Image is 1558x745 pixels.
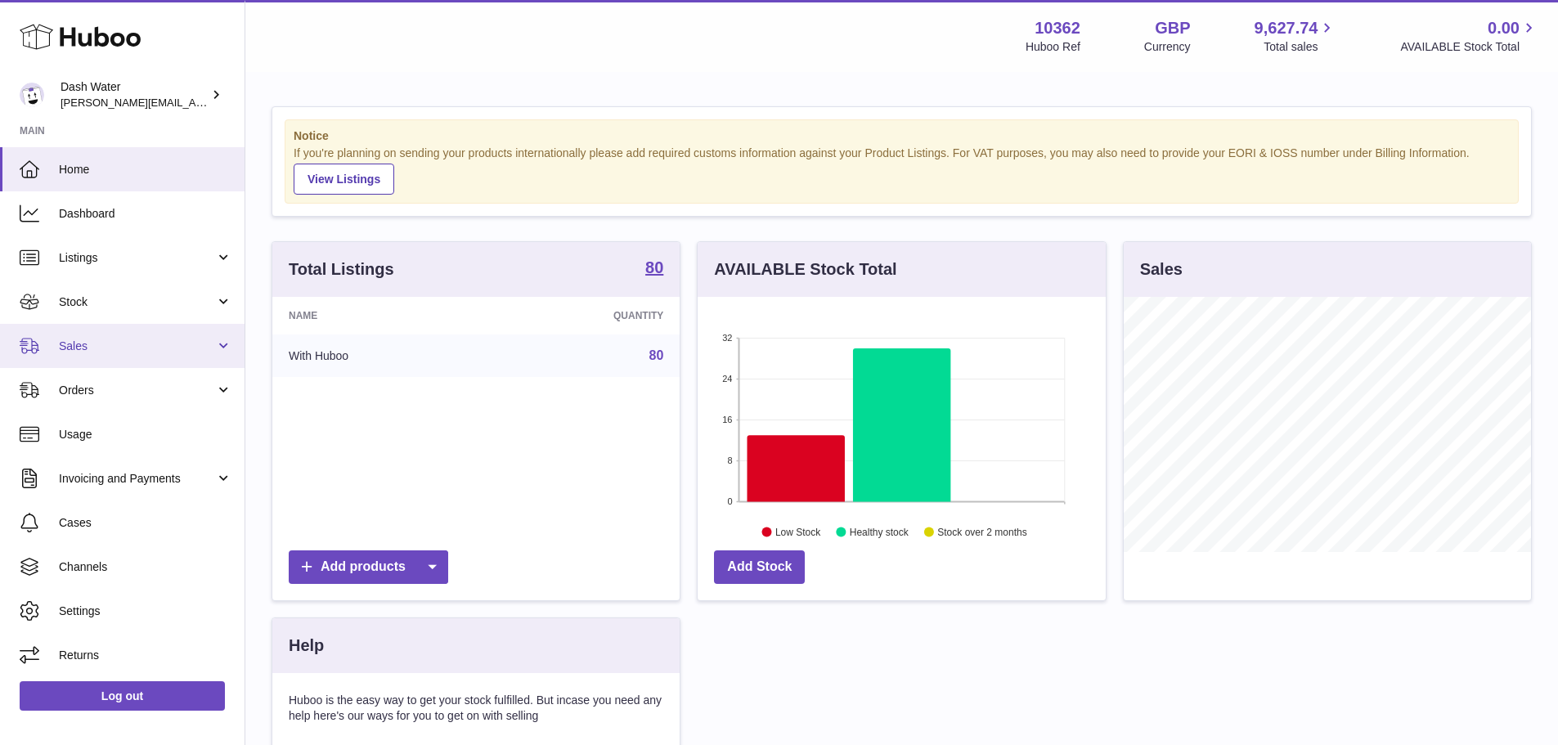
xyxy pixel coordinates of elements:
[645,259,663,279] a: 80
[294,146,1510,195] div: If you're planning on sending your products internationally please add required customs informati...
[61,79,208,110] div: Dash Water
[59,604,232,619] span: Settings
[1140,258,1183,280] h3: Sales
[714,550,805,584] a: Add Stock
[1035,17,1080,39] strong: 10362
[289,550,448,584] a: Add products
[1155,17,1190,39] strong: GBP
[59,648,232,663] span: Returns
[1264,39,1336,55] span: Total sales
[272,334,487,377] td: With Huboo
[59,250,215,266] span: Listings
[294,128,1510,144] strong: Notice
[59,339,215,354] span: Sales
[1400,39,1538,55] span: AVAILABLE Stock Total
[272,297,487,334] th: Name
[728,496,733,506] text: 0
[59,471,215,487] span: Invoicing and Payments
[20,83,44,107] img: james@dash-water.com
[728,456,733,465] text: 8
[1255,17,1337,55] a: 9,627.74 Total sales
[61,96,328,109] span: [PERSON_NAME][EMAIL_ADDRESS][DOMAIN_NAME]
[1400,17,1538,55] a: 0.00 AVAILABLE Stock Total
[938,526,1027,537] text: Stock over 2 months
[723,374,733,384] text: 24
[59,427,232,442] span: Usage
[487,297,680,334] th: Quantity
[1255,17,1318,39] span: 9,627.74
[59,206,232,222] span: Dashboard
[649,348,664,362] a: 80
[723,415,733,424] text: 16
[20,681,225,711] a: Log out
[1026,39,1080,55] div: Huboo Ref
[289,258,394,280] h3: Total Listings
[59,162,232,177] span: Home
[289,635,324,657] h3: Help
[59,294,215,310] span: Stock
[775,526,821,537] text: Low Stock
[59,383,215,398] span: Orders
[850,526,909,537] text: Healthy stock
[1488,17,1520,39] span: 0.00
[59,515,232,531] span: Cases
[1144,39,1191,55] div: Currency
[714,258,896,280] h3: AVAILABLE Stock Total
[294,164,394,195] a: View Listings
[289,693,663,724] p: Huboo is the easy way to get your stock fulfilled. But incase you need any help here's our ways f...
[645,259,663,276] strong: 80
[723,333,733,343] text: 32
[59,559,232,575] span: Channels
